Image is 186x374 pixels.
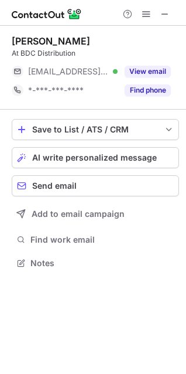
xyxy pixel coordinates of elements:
button: Reveal Button [125,66,171,77]
button: Notes [12,255,179,271]
span: AI write personalized message [32,153,157,162]
span: Send email [32,181,77,191]
button: save-profile-one-click [12,119,179,140]
div: [PERSON_NAME] [12,35,90,47]
img: ContactOut v5.3.10 [12,7,82,21]
span: Add to email campaign [32,209,125,219]
div: At BDC Distribution [12,48,179,59]
button: AI write personalized message [12,147,179,168]
span: Find work email [30,234,174,245]
button: Add to email campaign [12,203,179,225]
span: [EMAIL_ADDRESS][DOMAIN_NAME] [28,66,109,77]
button: Find work email [12,232,179,248]
span: Notes [30,258,174,268]
div: Save to List / ATS / CRM [32,125,159,134]
button: Reveal Button [125,84,171,96]
button: Send email [12,175,179,196]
